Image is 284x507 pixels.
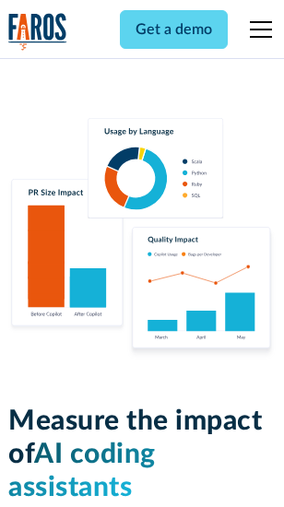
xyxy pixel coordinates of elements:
img: Logo of the analytics and reporting company Faros. [8,13,67,51]
span: AI coding assistants [8,441,156,501]
a: home [8,13,67,51]
h1: Measure the impact of [8,405,276,504]
img: Charts tracking GitHub Copilot's usage and impact on velocity and quality [8,118,276,360]
a: Get a demo [120,10,228,49]
div: menu [239,7,276,52]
